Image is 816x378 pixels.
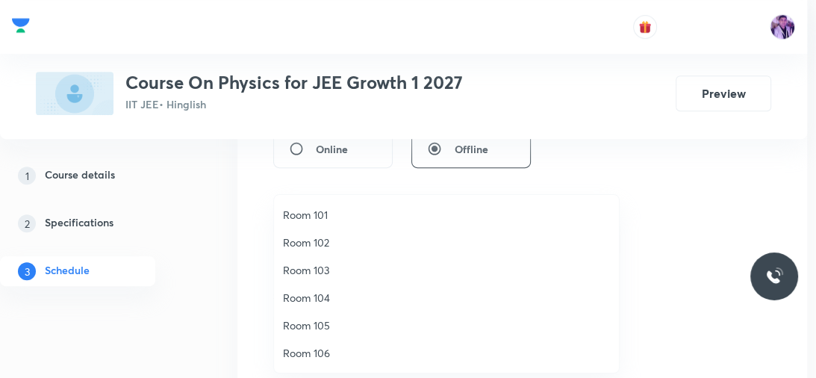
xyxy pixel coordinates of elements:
[283,207,610,223] span: Room 101
[283,235,610,250] span: Room 102
[283,290,610,306] span: Room 104
[283,262,610,278] span: Room 103
[283,317,610,333] span: Room 105
[283,345,610,361] span: Room 106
